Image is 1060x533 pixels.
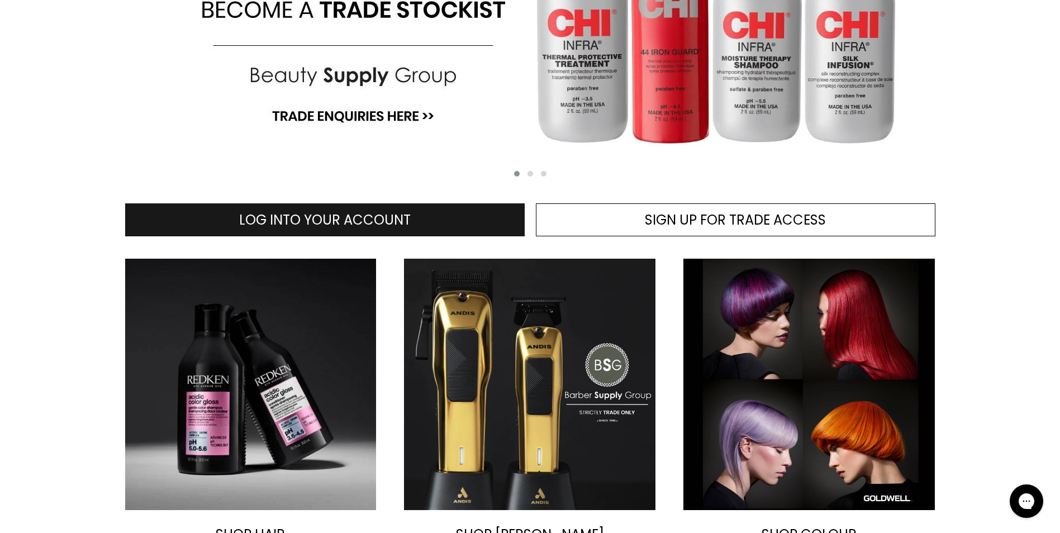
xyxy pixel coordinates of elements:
[239,211,411,229] span: LOG INTO YOUR ACCOUNT
[645,211,826,229] span: SIGN UP FOR TRADE ACCESS
[125,203,525,237] a: LOG INTO YOUR ACCOUNT
[536,203,935,237] a: SIGN UP FOR TRADE ACCESS
[1004,480,1049,522] iframe: Gorgias live chat messenger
